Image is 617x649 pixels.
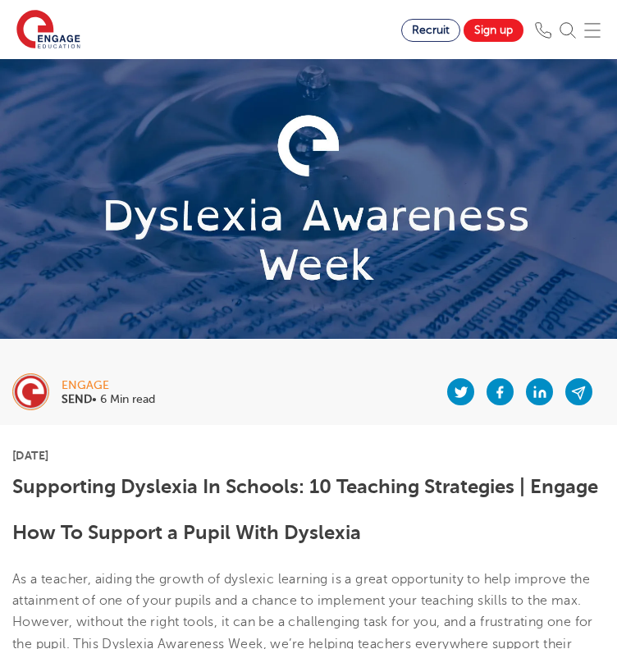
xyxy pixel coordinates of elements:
img: Engage Education [16,10,80,51]
img: Phone [535,22,551,39]
b: SEND [62,393,92,405]
img: Search [560,22,576,39]
b: How To Support a Pupil With Dyslexia [12,521,361,544]
img: Mobile Menu [584,22,601,39]
a: Recruit [401,19,460,42]
a: Sign up [464,19,523,42]
div: engage [62,380,155,391]
h1: Supporting Dyslexia In Schools: 10 Teaching Strategies | Engage [12,476,605,497]
span: Recruit [412,24,450,36]
p: • 6 Min read [62,394,155,405]
p: [DATE] [12,450,605,461]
